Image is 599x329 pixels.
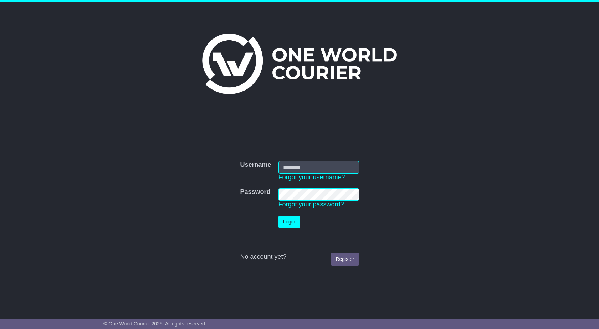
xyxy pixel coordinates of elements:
a: Register [331,253,359,266]
label: Username [240,161,271,169]
button: Login [278,216,300,228]
span: © One World Courier 2025. All rights reserved. [103,321,206,327]
img: One World [202,34,397,94]
a: Forgot your username? [278,174,345,181]
a: Forgot your password? [278,201,344,208]
div: No account yet? [240,253,359,261]
label: Password [240,188,270,196]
